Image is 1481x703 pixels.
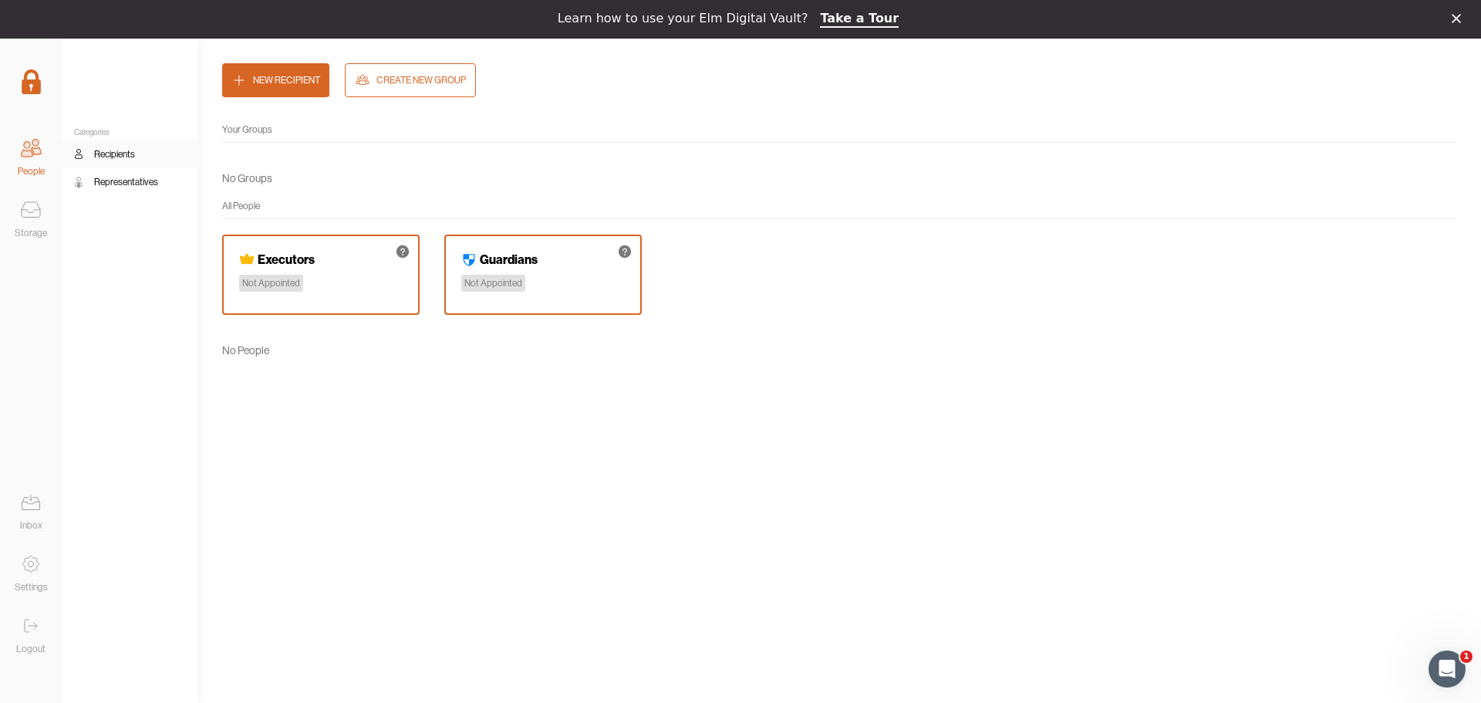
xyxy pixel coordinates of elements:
div: Your Groups [222,122,1456,137]
div: We typically reply within a day [32,211,258,227]
div: Inbox [20,518,42,533]
div: Send us a message [32,194,258,211]
div: All People [222,198,1456,214]
a: Take a Tour [820,11,899,28]
iframe: Intercom live chat [1429,651,1466,688]
p: How can we help? [31,136,278,162]
div: Storage [15,225,47,241]
div: Not Appointed [239,275,303,292]
div: Learn how to use your Elm Digital Vault? [558,11,808,26]
button: Create New Group [345,63,476,97]
div: Create New Group [376,73,466,88]
div: Representatives [94,174,158,190]
div: New Recipient [253,73,320,88]
span: Home [59,520,94,531]
div: Recipients [94,147,135,162]
div: No People [222,340,269,361]
button: New Recipient [222,63,329,97]
span: 1 [1460,651,1473,663]
div: No Groups [222,167,272,189]
h4: Executors [258,252,315,267]
h4: Guardians [480,252,538,267]
div: Not Appointed [461,275,525,292]
div: People [18,164,45,179]
p: Hi [PERSON_NAME] [31,110,278,136]
div: Categories [62,128,197,137]
div: Close [1452,14,1467,23]
span: Messages [205,520,258,531]
div: Send us a messageWe typically reply within a day [15,181,293,240]
div: Logout [16,641,46,657]
a: Recipients [62,140,197,168]
div: Close [265,25,293,52]
div: Settings [15,580,48,595]
button: Messages [154,482,309,543]
a: Representatives [62,168,197,196]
